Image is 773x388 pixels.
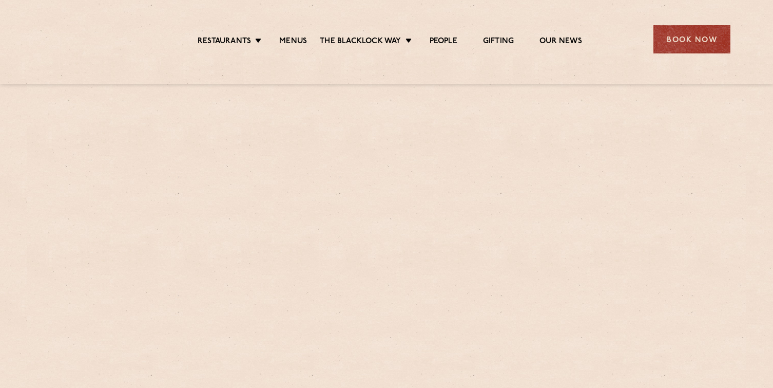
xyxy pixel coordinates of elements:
[539,36,582,48] a: Our News
[43,10,131,69] img: svg%3E
[653,25,730,53] div: Book Now
[483,36,514,48] a: Gifting
[279,36,307,48] a: Menus
[430,36,457,48] a: People
[320,36,401,48] a: The Blacklock Way
[198,36,251,48] a: Restaurants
